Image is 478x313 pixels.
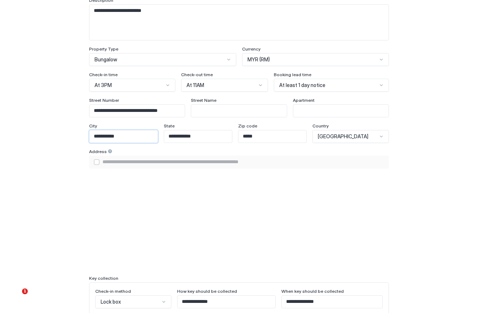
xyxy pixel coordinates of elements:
[89,5,388,40] textarea: Input Field
[164,130,232,143] input: Input Field
[89,275,118,281] span: Key collection
[7,288,25,306] iframe: Intercom live chat
[95,82,112,88] span: At 3PM
[282,296,382,308] input: Input Field
[89,72,118,77] span: Check-in time
[242,46,260,52] span: Currency
[312,123,329,129] span: Country
[89,105,185,117] input: Input Field
[281,288,344,294] span: When key should be collected
[187,82,204,88] span: At 11AM
[318,133,368,140] span: [GEOGRAPHIC_DATA]
[22,288,28,294] span: 1
[293,97,315,103] span: Apartment
[181,72,213,77] span: Check-out time
[274,72,311,77] span: Booking lead time
[94,159,100,165] div: airbnbAddress
[164,123,175,129] span: State
[238,123,257,129] span: Zip code
[247,56,270,63] span: MYR (RM)
[238,130,306,143] input: Input Field
[100,156,388,168] input: Input Field
[101,299,121,305] span: Lock box
[191,105,286,117] input: Input Field
[177,296,275,308] input: Input Field
[95,56,117,63] span: Bungalow
[89,177,389,270] iframe: Property location map
[89,97,119,103] span: Street Number
[293,105,389,117] input: Input Field
[177,288,237,294] span: How key should be collected
[191,97,216,103] span: Street Name
[89,46,118,52] span: Property Type
[279,82,325,88] span: At least 1 day notice
[89,130,157,143] input: Input Field
[95,288,131,294] span: Check-in method
[89,123,97,129] span: City
[89,149,107,154] span: Address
